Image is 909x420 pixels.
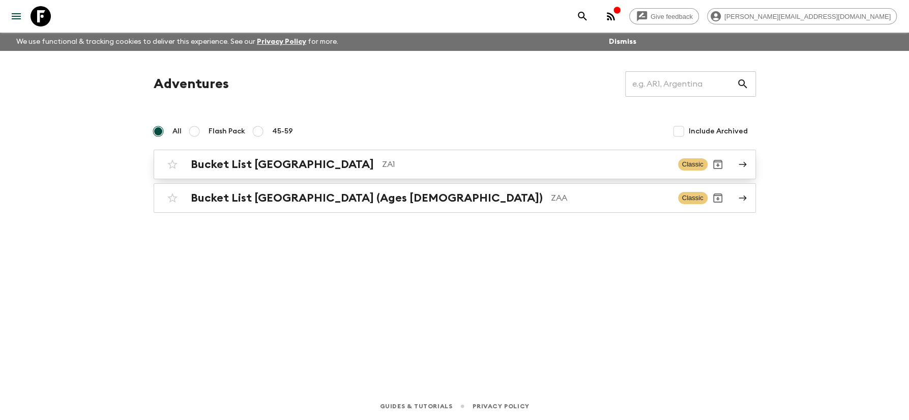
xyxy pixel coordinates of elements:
[172,126,182,136] span: All
[708,188,728,208] button: Archive
[257,38,306,45] a: Privacy Policy
[191,191,543,205] h2: Bucket List [GEOGRAPHIC_DATA] (Ages [DEMOGRAPHIC_DATA])
[6,6,26,26] button: menu
[708,154,728,175] button: Archive
[629,8,699,24] a: Give feedback
[154,183,756,213] a: Bucket List [GEOGRAPHIC_DATA] (Ages [DEMOGRAPHIC_DATA])ZAAClassicArchive
[606,35,639,49] button: Dismiss
[689,126,748,136] span: Include Archived
[209,126,245,136] span: Flash Pack
[625,70,737,98] input: e.g. AR1, Argentina
[154,150,756,179] a: Bucket List [GEOGRAPHIC_DATA]ZA1ClassicArchive
[154,74,229,94] h1: Adventures
[379,401,452,412] a: Guides & Tutorials
[678,192,708,204] span: Classic
[12,33,342,51] p: We use functional & tracking cookies to deliver this experience. See our for more.
[678,158,708,171] span: Classic
[719,13,896,20] span: [PERSON_NAME][EMAIL_ADDRESS][DOMAIN_NAME]
[272,126,293,136] span: 45-59
[645,13,698,20] span: Give feedback
[707,8,897,24] div: [PERSON_NAME][EMAIL_ADDRESS][DOMAIN_NAME]
[191,158,374,171] h2: Bucket List [GEOGRAPHIC_DATA]
[382,158,670,171] p: ZA1
[572,6,593,26] button: search adventures
[551,192,670,204] p: ZAA
[473,401,529,412] a: Privacy Policy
